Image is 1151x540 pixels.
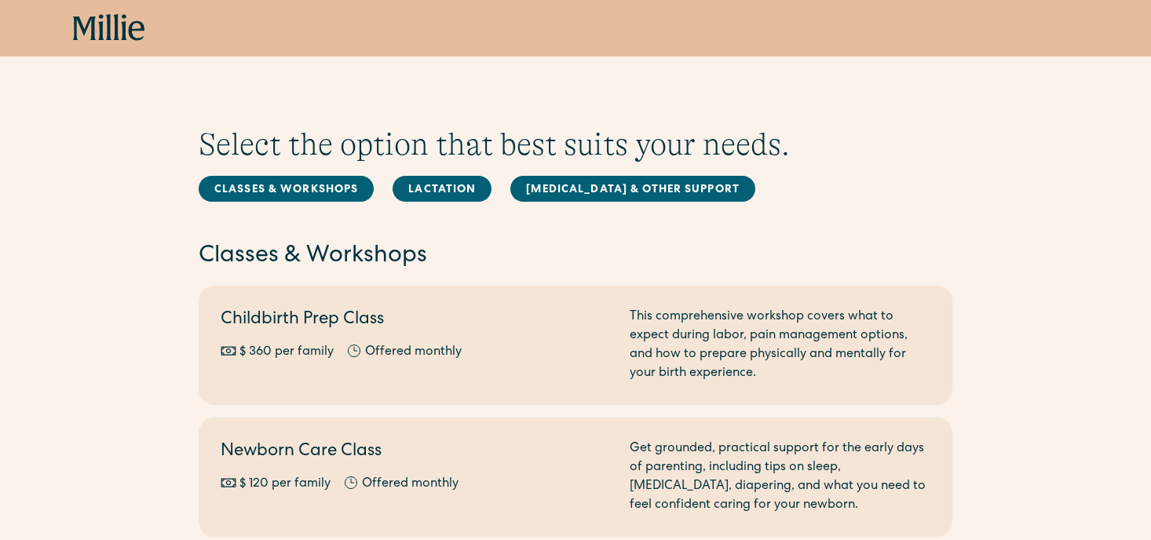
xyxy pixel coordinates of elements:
[239,475,331,494] div: $ 120 per family
[199,418,952,537] a: Newborn Care Class$ 120 per familyOffered monthlyGet grounded, practical support for the early da...
[630,440,930,515] div: Get grounded, practical support for the early days of parenting, including tips on sleep, [MEDICA...
[221,440,611,465] h2: Newborn Care Class
[199,176,374,202] a: Classes & Workshops
[199,286,952,405] a: Childbirth Prep Class$ 360 per familyOffered monthlyThis comprehensive workshop covers what to ex...
[630,308,930,383] div: This comprehensive workshop covers what to expect during labor, pain management options, and how ...
[362,475,459,494] div: Offered monthly
[510,176,755,202] a: [MEDICAL_DATA] & Other Support
[199,240,952,273] h2: Classes & Workshops
[221,308,611,334] h2: Childbirth Prep Class
[239,343,334,362] div: $ 360 per family
[393,176,491,202] a: Lactation
[365,343,462,362] div: Offered monthly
